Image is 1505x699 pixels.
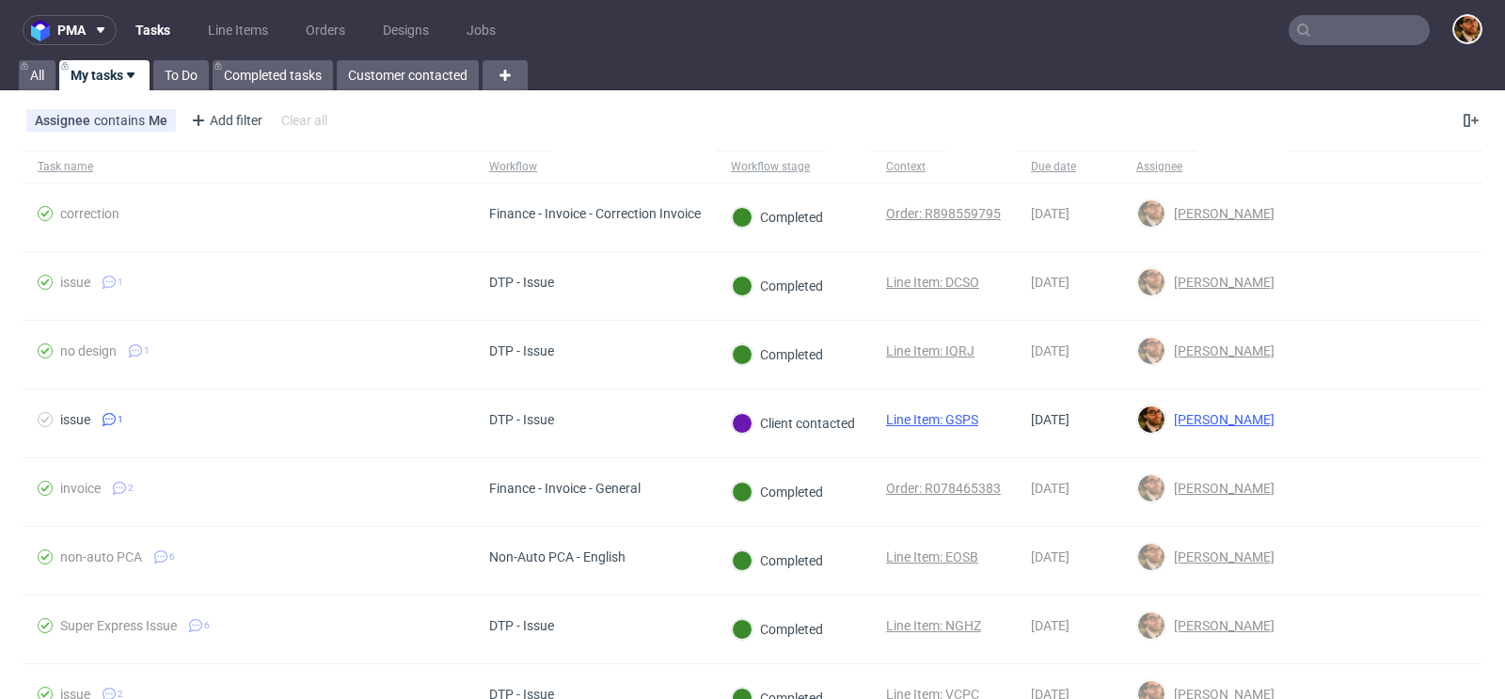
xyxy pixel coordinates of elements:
a: All [19,60,55,90]
span: [PERSON_NAME] [1166,343,1275,358]
div: invoice [60,481,101,496]
span: [PERSON_NAME] [1166,206,1275,221]
span: contains [94,113,149,128]
a: Jobs [455,15,507,45]
span: [DATE] [1031,206,1069,221]
div: correction [60,206,119,221]
span: [PERSON_NAME] [1166,481,1275,496]
a: Line Items [197,15,279,45]
a: Tasks [124,15,182,45]
div: Completed [732,207,823,228]
div: Context [886,159,931,174]
div: DTP - Issue [489,275,554,290]
div: Completed [732,276,823,296]
span: Assignee [35,113,94,128]
a: Customer contacted [337,60,479,90]
span: 6 [169,549,175,564]
span: 1 [144,343,150,358]
a: Line Item: IQRJ [886,343,974,358]
span: [DATE] [1031,481,1069,496]
div: non-auto PCA [60,549,142,564]
img: Matteo Corsico [1138,612,1164,639]
span: [PERSON_NAME] [1166,412,1275,427]
div: Super Express Issue [60,618,177,633]
a: Line Item: EOSB [886,549,978,564]
span: [DATE] [1031,549,1069,564]
a: Line Item: GSPS [886,412,978,427]
a: Orders [294,15,356,45]
a: Order: R898559795 [886,206,1001,221]
span: [DATE] [1031,618,1069,633]
img: Matteo Corsico [1138,544,1164,570]
div: Completed [732,550,823,571]
div: Completed [732,482,823,502]
a: Order: R078465383 [886,481,1001,496]
img: logo [31,20,57,41]
span: [PERSON_NAME] [1166,275,1275,290]
div: Completed [732,619,823,640]
img: Matteo Corsico [1138,269,1164,295]
img: Matteo Corsico [1454,16,1481,42]
div: issue [60,275,90,290]
div: Me [149,113,167,128]
div: Clear all [277,107,331,134]
a: Line Item: DCSO [886,275,979,290]
span: pma [57,24,86,37]
div: issue [60,412,90,427]
div: Assignee [1136,159,1182,174]
div: Workflow [489,159,537,174]
span: [PERSON_NAME] [1166,618,1275,633]
div: Finance - Invoice - Correction Invoice [489,206,701,221]
a: Line Item: NGHZ [886,618,981,633]
button: pma [23,15,117,45]
a: Completed tasks [213,60,333,90]
span: Due date [1031,159,1106,175]
img: Matteo Corsico [1138,406,1164,433]
div: no design [60,343,117,358]
div: DTP - Issue [489,618,554,633]
div: Completed [732,344,823,365]
div: Finance - Invoice - General [489,481,641,496]
span: [PERSON_NAME] [1166,549,1275,564]
img: Matteo Corsico [1138,200,1164,227]
a: Designs [372,15,440,45]
span: 2 [128,481,134,496]
div: Client contacted [732,413,855,434]
div: DTP - Issue [489,343,554,358]
div: Workflow stage [731,159,810,174]
a: My tasks [59,60,150,90]
img: Matteo Corsico [1138,338,1164,364]
a: To Do [153,60,209,90]
span: 6 [204,618,210,633]
span: [DATE] [1031,343,1069,358]
div: DTP - Issue [489,412,554,427]
span: [DATE] [1031,412,1069,427]
div: Non-Auto PCA - English [489,549,626,564]
span: [DATE] [1031,275,1069,290]
span: Task name [38,159,459,175]
span: 1 [118,412,123,427]
div: Add filter [183,105,266,135]
img: Matteo Corsico [1138,475,1164,501]
span: 1 [118,275,123,290]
